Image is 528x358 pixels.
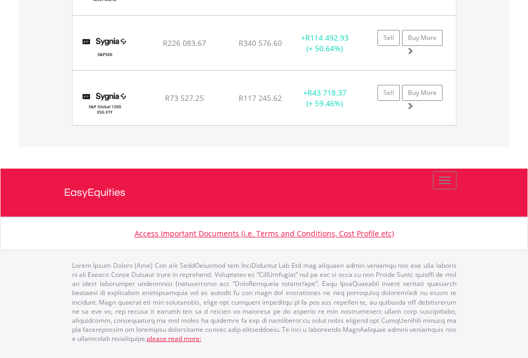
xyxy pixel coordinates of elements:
[308,87,346,98] span: R43 718.37
[377,30,400,46] a: Sell
[163,38,206,48] span: R226 083.67
[64,169,464,217] a: EasyEquities
[291,33,358,54] div: + (+ 50.64%)
[377,85,400,101] a: Sell
[291,87,358,109] div: + (+ 59.46%)
[78,84,132,122] img: EQU.ZA.SYGESG.png
[72,261,456,343] p: Lorem Ipsum Dolors (Ame) Con a/e SeddOeiusmod tem InciDiduntut Lab Etd mag aliquaen admin veniamq...
[165,93,204,103] span: R73 527.25
[78,29,132,67] img: EQU.ZA.SYG500.png
[305,33,349,43] span: R114 492.93
[147,334,201,343] a: please read more:
[402,30,443,46] a: Buy More
[402,85,443,101] a: Buy More
[239,93,282,103] span: R117 245.62
[135,228,394,238] a: Access Important Documents (i.e. Terms and Conditions, Cost Profile etc)
[239,38,282,48] span: R340 576.60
